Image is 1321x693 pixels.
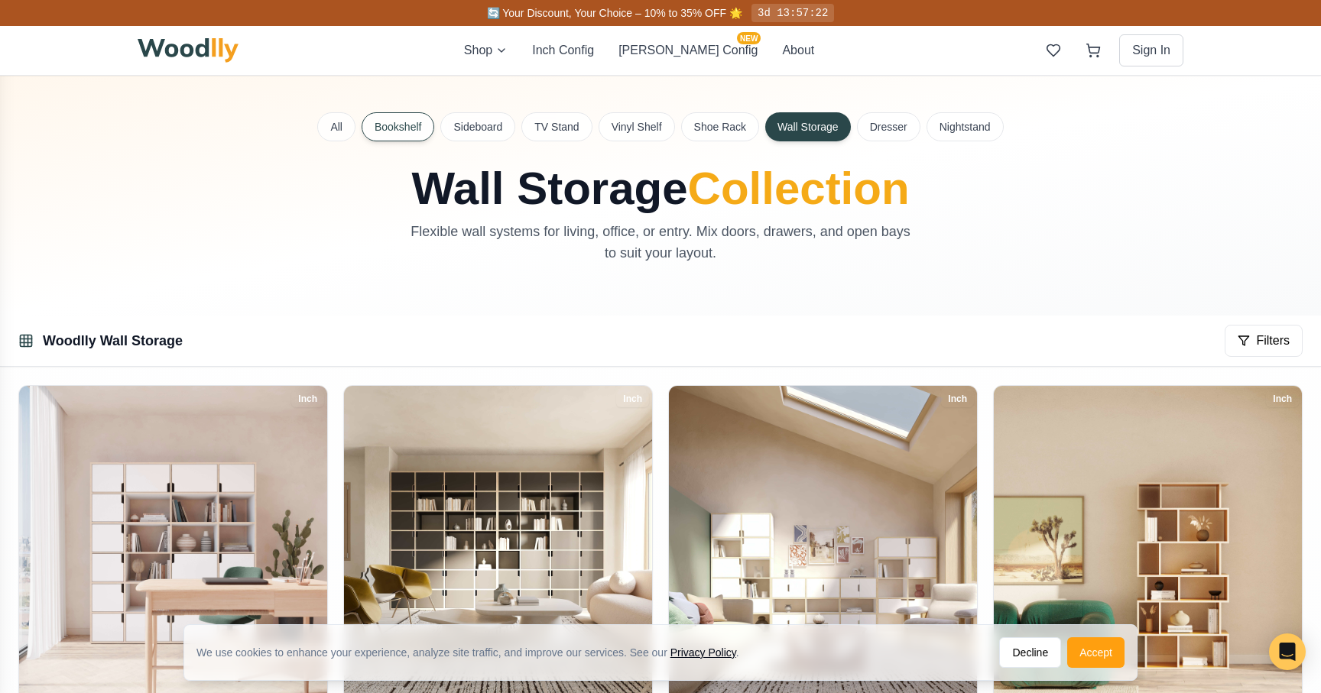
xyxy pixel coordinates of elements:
h1: Wall Storage [318,166,1003,212]
button: About [782,41,814,60]
div: 3d 13:57:22 [751,4,834,22]
p: Flexible wall systems for living, office, or entry. Mix doors, drawers, and open bays to suit you... [404,221,917,264]
button: Vinyl Shelf [599,112,675,141]
button: Shoe Rack [681,112,759,141]
span: Filters [1256,332,1290,350]
button: [PERSON_NAME] ConfigNEW [618,41,758,60]
a: Privacy Policy [670,646,736,659]
button: TV Stand [521,112,592,141]
img: Woodlly [138,38,239,63]
button: Dresser [857,112,920,141]
span: Collection [688,163,910,214]
a: Woodlly Wall Storage [43,333,183,348]
button: Accept [1067,637,1125,668]
button: Wall Storage [765,112,851,141]
div: We use cookies to enhance your experience, analyze site traffic, and improve our services. See our . [196,645,751,660]
div: Inch [616,390,649,407]
button: Inch Config [532,41,594,60]
button: Bookshelf [362,112,434,141]
div: Inch [1266,390,1299,407]
div: Inch [291,390,324,407]
button: All [317,112,355,141]
span: 🔄 Your Discount, Your Choice – 10% to 35% OFF 🌟 [487,7,742,19]
button: Shop [464,41,508,60]
button: Sign In [1119,34,1183,66]
button: Filters [1225,325,1303,357]
div: Inch [941,390,974,407]
button: Sideboard [440,112,515,141]
button: Decline [999,637,1061,668]
div: Open Intercom Messenger [1269,633,1306,670]
button: Nightstand [927,112,1004,141]
span: NEW [737,32,761,44]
